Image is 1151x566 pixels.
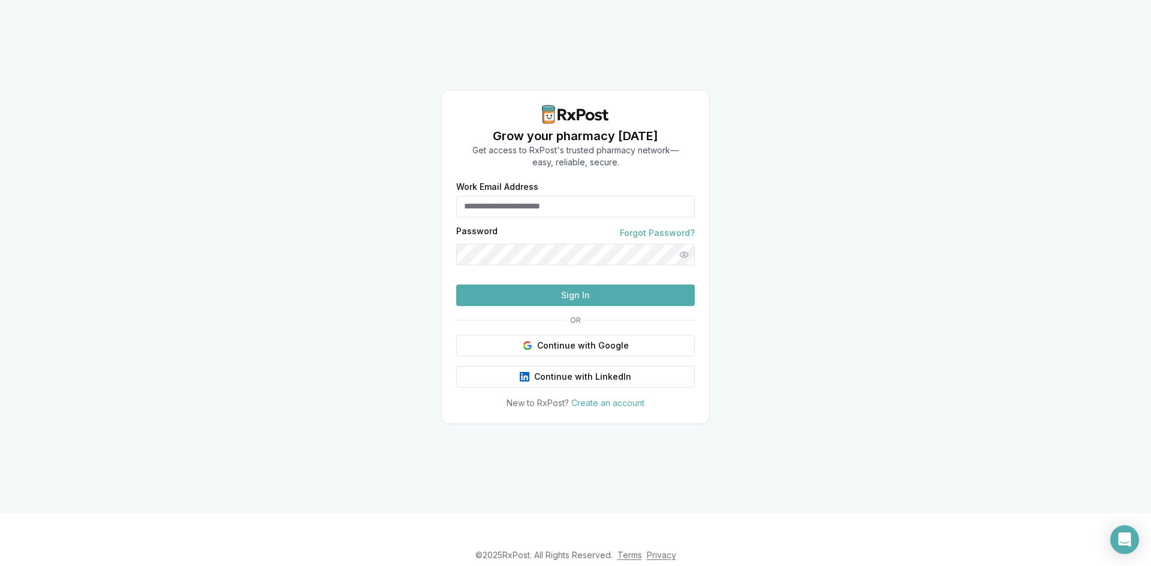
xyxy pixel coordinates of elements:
button: Sign In [456,284,695,306]
label: Work Email Address [456,183,695,191]
img: RxPost Logo [537,105,614,124]
button: Continue with LinkedIn [456,366,695,388]
span: OR [565,316,586,325]
h1: Grow your pharmacy [DATE] [472,128,679,144]
img: Google [523,341,532,350]
a: Terms [617,550,642,560]
a: Create an account [571,398,644,408]
label: Password [456,227,498,239]
button: Continue with Google [456,335,695,356]
a: Forgot Password? [620,227,695,239]
button: Show password [673,244,695,265]
img: LinkedIn [520,372,529,382]
a: Privacy [647,550,676,560]
span: New to RxPost? [507,398,569,408]
div: Open Intercom Messenger [1110,525,1139,554]
p: Get access to RxPost's trusted pharmacy network— easy, reliable, secure. [472,144,679,168]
